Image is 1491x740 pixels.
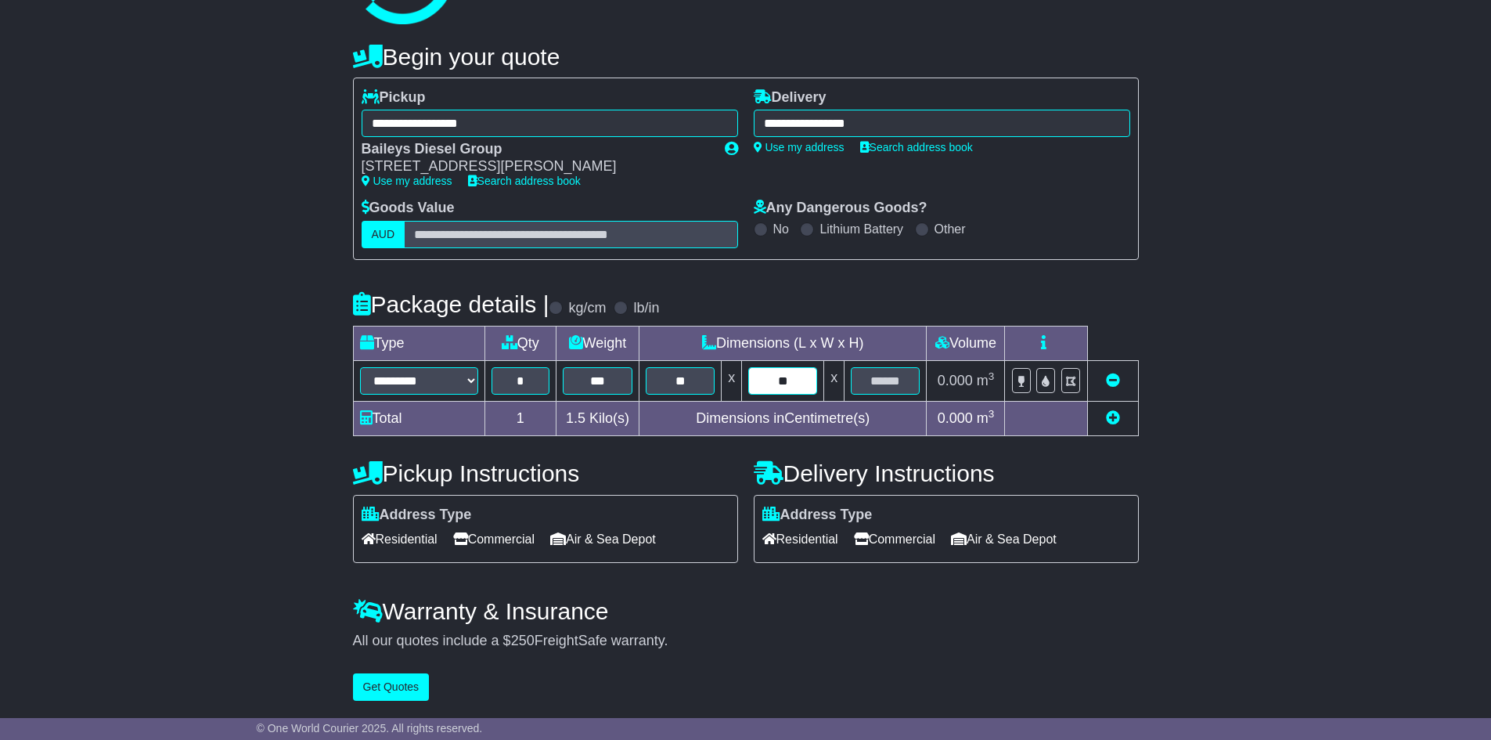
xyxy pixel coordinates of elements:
span: © One World Courier 2025. All rights reserved. [257,722,483,735]
label: AUD [362,221,405,248]
td: Type [353,326,484,360]
label: lb/in [633,300,659,317]
td: x [824,360,845,401]
sup: 3 [989,370,995,382]
td: Kilo(s) [556,401,639,435]
span: 250 [511,633,535,648]
label: Delivery [754,89,827,106]
div: All our quotes include a $ FreightSafe warranty. [353,633,1139,650]
a: Use my address [362,175,452,187]
label: Address Type [362,507,472,524]
button: Get Quotes [353,673,430,701]
span: 1.5 [566,410,585,426]
h4: Delivery Instructions [754,460,1139,486]
span: 0.000 [938,410,973,426]
td: Volume [927,326,1005,360]
label: No [773,222,789,236]
span: m [977,373,995,388]
div: Baileys Diesel Group [362,141,709,158]
td: Weight [556,326,639,360]
a: Search address book [468,175,581,187]
a: Add new item [1106,410,1120,426]
a: Use my address [754,141,845,153]
div: [STREET_ADDRESS][PERSON_NAME] [362,158,709,175]
h4: Package details | [353,291,549,317]
span: 0.000 [938,373,973,388]
td: Total [353,401,484,435]
td: Qty [484,326,556,360]
label: Pickup [362,89,426,106]
span: Air & Sea Depot [550,527,656,551]
td: Dimensions in Centimetre(s) [639,401,927,435]
a: Search address book [860,141,973,153]
h4: Pickup Instructions [353,460,738,486]
td: Dimensions (L x W x H) [639,326,927,360]
h4: Warranty & Insurance [353,598,1139,624]
label: Address Type [762,507,873,524]
span: Commercial [453,527,535,551]
a: Remove this item [1106,373,1120,388]
label: kg/cm [568,300,606,317]
label: Other [935,222,966,236]
td: 1 [484,401,556,435]
td: x [722,360,742,401]
span: m [977,410,995,426]
span: Residential [762,527,838,551]
label: Lithium Battery [819,222,903,236]
span: Commercial [854,527,935,551]
label: Any Dangerous Goods? [754,200,927,217]
sup: 3 [989,408,995,420]
span: Residential [362,527,438,551]
label: Goods Value [362,200,455,217]
h4: Begin your quote [353,44,1139,70]
span: Air & Sea Depot [951,527,1057,551]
